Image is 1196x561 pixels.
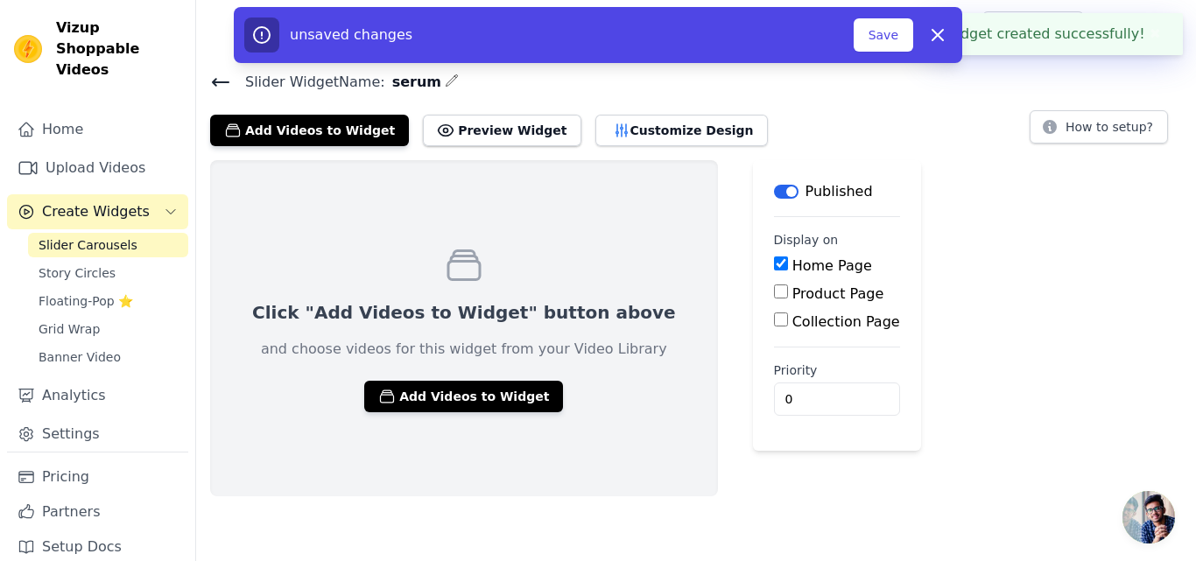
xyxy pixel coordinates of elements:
button: Create Widgets [7,194,188,229]
a: Story Circles [28,261,188,285]
a: Upload Videos [7,151,188,186]
span: Floating-Pop ⭐ [39,292,133,310]
label: Home Page [792,257,872,274]
a: Slider Carousels [28,233,188,257]
span: Grid Wrap [39,320,100,338]
a: Pricing [7,459,188,494]
a: Settings [7,417,188,452]
button: Customize Design [595,115,768,146]
legend: Display on [774,231,839,249]
a: Banner Video [28,345,188,369]
p: Click "Add Videos to Widget" button above [252,300,676,325]
span: serum [385,72,441,93]
a: Grid Wrap [28,317,188,341]
span: Banner Video [39,348,121,366]
div: Edit Name [445,70,459,94]
label: Collection Page [792,313,900,330]
span: unsaved changes [290,26,412,43]
span: Create Widgets [42,201,150,222]
span: Slider Widget Name: [231,72,385,93]
span: Slider Carousels [39,236,137,254]
button: Preview Widget [423,115,580,146]
a: How to setup? [1030,123,1168,139]
span: Story Circles [39,264,116,282]
button: Save [854,18,913,52]
button: Add Videos to Widget [210,115,409,146]
a: Floating-Pop ⭐ [28,289,188,313]
p: and choose videos for this widget from your Video Library [261,339,667,360]
button: Add Videos to Widget [364,381,563,412]
label: Priority [774,361,900,379]
a: Analytics [7,378,188,413]
p: Published [806,181,873,202]
button: How to setup? [1030,110,1168,144]
a: Partners [7,494,188,529]
a: Open chat [1122,491,1175,543]
a: Home [7,112,188,147]
label: Product Page [792,285,884,302]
